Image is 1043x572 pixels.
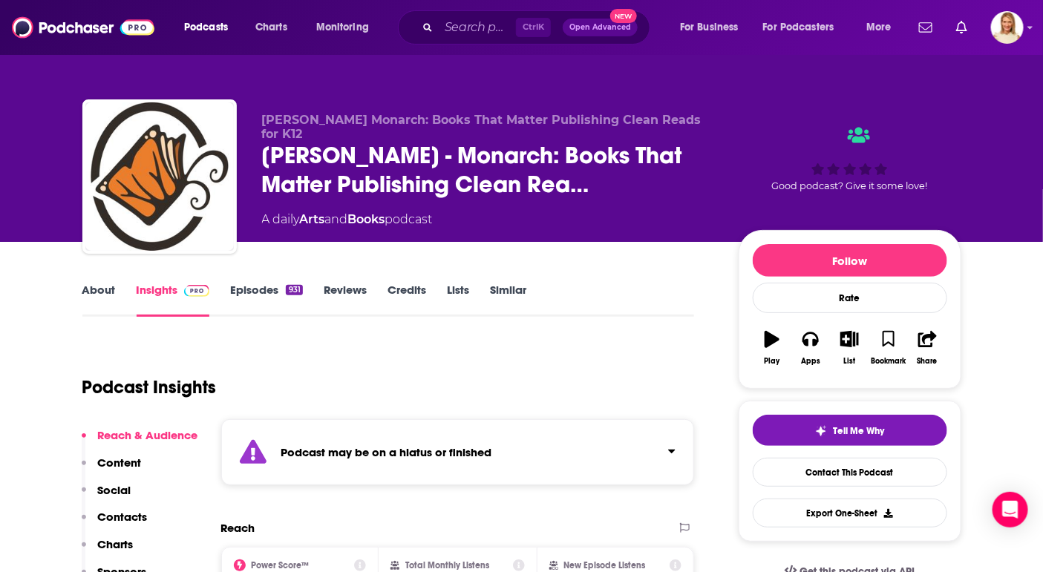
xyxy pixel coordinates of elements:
a: Arts [300,212,325,226]
p: Contacts [98,510,148,524]
button: tell me why sparkleTell Me Why [753,415,947,446]
a: Charts [246,16,296,39]
button: List [830,321,869,375]
span: New [610,9,637,23]
a: Contact This Podcast [753,458,947,487]
button: open menu [856,16,910,39]
div: Share [918,357,938,366]
div: A daily podcast [262,211,433,229]
strong: Podcast may be on a hiatus or finished [281,445,492,459]
a: Reviews [324,283,367,317]
span: For Business [680,17,739,38]
img: tell me why sparkle [815,425,827,437]
span: Charts [255,17,287,38]
button: open menu [306,16,388,39]
h1: Podcast Insights [82,376,217,398]
p: Charts [98,537,134,551]
button: Social [82,483,131,510]
span: Ctrl K [516,18,551,37]
span: Open Advanced [569,24,631,31]
span: For Podcasters [763,17,834,38]
img: Podchaser Pro [184,285,210,297]
a: Books [348,212,385,226]
img: Podchaser - Follow, Share and Rate Podcasts [12,13,154,42]
h2: Total Monthly Listens [405,560,489,571]
span: Logged in as leannebush [991,11,1024,44]
div: Search podcasts, credits, & more... [412,10,664,45]
button: Bookmark [869,321,908,375]
span: [PERSON_NAME] Monarch: Books That Matter Publishing Clean Reads for K12 [262,113,702,141]
a: Show notifications dropdown [913,15,938,40]
div: Play [764,357,779,366]
div: Good podcast? Give it some love! [739,113,961,205]
input: Search podcasts, credits, & more... [439,16,516,39]
button: open menu [670,16,757,39]
button: open menu [753,16,856,39]
button: Open AdvancedNew [563,19,638,36]
div: Bookmark [871,357,906,366]
section: Click to expand status details [221,419,695,485]
span: Good podcast? Give it some love! [772,180,928,191]
span: Podcasts [184,17,228,38]
button: Export One-Sheet [753,499,947,527]
span: Monitoring [316,17,369,38]
div: Rate [753,283,947,313]
button: Share [908,321,946,375]
p: Content [98,456,142,470]
a: About [82,283,116,317]
div: Apps [801,357,820,366]
a: Episodes931 [230,283,302,317]
a: Similar [490,283,526,317]
div: Open Intercom Messenger [993,492,1028,527]
h2: Reach [221,521,255,535]
a: Credits [388,283,426,317]
button: Content [82,456,142,483]
span: Tell Me Why [833,425,884,437]
button: Reach & Audience [82,428,198,456]
p: Reach & Audience [98,428,198,442]
h2: Power Score™ [252,560,310,571]
div: List [844,357,856,366]
span: and [325,212,348,226]
div: 931 [286,285,302,295]
a: Lists [447,283,469,317]
span: More [866,17,892,38]
button: Follow [753,244,947,277]
button: Show profile menu [991,11,1024,44]
button: Play [753,321,791,375]
img: User Profile [991,11,1024,44]
button: Contacts [82,510,148,537]
h2: New Episode Listens [564,560,646,571]
a: Show notifications dropdown [950,15,973,40]
a: InsightsPodchaser Pro [137,283,210,317]
p: Social [98,483,131,497]
button: Apps [791,321,830,375]
button: open menu [174,16,247,39]
img: Jen Lowry - Monarch: Books That Matter Publishing Clean Reads for K12 [85,102,234,251]
button: Charts [82,537,134,565]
